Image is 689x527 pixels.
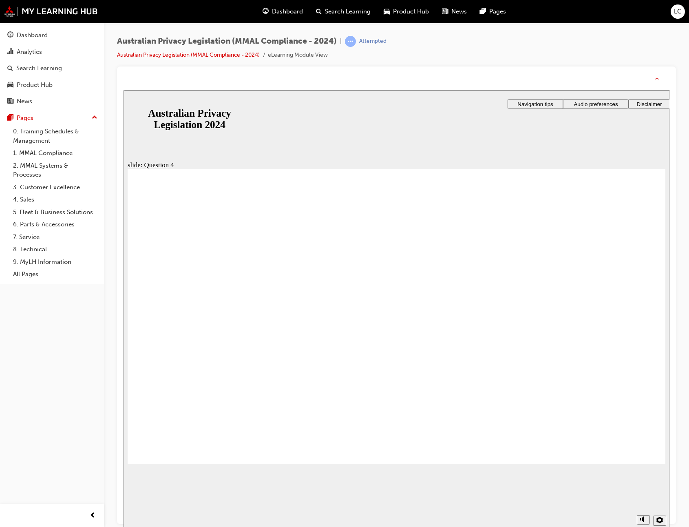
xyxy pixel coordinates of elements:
[3,94,101,109] a: News
[263,7,269,17] span: guage-icon
[509,418,542,445] div: misc controls
[450,11,494,17] span: Audio preferences
[7,65,13,72] span: search-icon
[10,256,101,268] a: 9. MyLH Information
[671,4,685,19] button: LC
[92,113,97,123] span: up-icon
[530,436,546,460] label: Zoom to fit
[7,32,13,39] span: guage-icon
[10,125,101,147] a: 0. Training Schedules & Management
[3,61,101,76] a: Search Learning
[17,113,33,123] div: Pages
[513,425,526,434] button: Mute (Ctrl+Alt+M)
[309,3,377,20] a: search-iconSearch Learning
[10,193,101,206] a: 4. Sales
[442,7,448,17] span: news-icon
[513,11,538,17] span: Disclaimer
[10,147,101,159] a: 1. MMAL Compliance
[384,9,439,19] button: Navigation tips
[473,3,512,20] a: pages-iconPages
[10,231,101,244] a: 7. Service
[7,98,13,105] span: news-icon
[10,243,101,256] a: 8. Technical
[268,51,328,60] li: eLearning Module View
[16,64,62,73] div: Search Learning
[3,26,101,111] button: DashboardAnalyticsSearch LearningProduct HubNews
[377,3,435,20] a: car-iconProduct Hub
[17,80,53,90] div: Product Hub
[3,28,101,43] a: Dashboard
[316,7,322,17] span: search-icon
[10,206,101,219] a: 5. Fleet & Business Solutions
[340,37,342,46] span: |
[90,511,96,521] span: prev-icon
[451,7,467,16] span: News
[325,7,371,16] span: Search Learning
[3,44,101,60] a: Analytics
[17,31,48,40] div: Dashboard
[3,77,101,93] a: Product Hub
[7,115,13,122] span: pages-icon
[514,435,567,442] input: volume
[393,7,429,16] span: Product Hub
[10,159,101,181] a: 2. MMAL Systems & Processes
[3,111,101,126] button: Pages
[10,218,101,231] a: 6. Parts & Accessories
[7,49,13,56] span: chart-icon
[439,9,505,19] button: Audio preferences
[394,11,429,17] span: Navigation tips
[117,37,337,46] span: Australian Privacy Legislation (MMAL Compliance - 2024)
[272,7,303,16] span: Dashboard
[489,7,506,16] span: Pages
[359,38,386,45] div: Attempted
[4,6,98,17] img: mmal
[505,9,546,19] button: Disclaimer
[384,7,390,17] span: car-icon
[7,82,13,89] span: car-icon
[674,7,682,16] span: LC
[17,97,32,106] div: News
[256,3,309,20] a: guage-iconDashboard
[117,51,260,58] a: Australian Privacy Legislation (MMAL Compliance - 2024)
[17,47,42,57] div: Analytics
[435,3,473,20] a: news-iconNews
[530,425,543,436] button: Settings
[10,268,101,281] a: All Pages
[10,181,101,194] a: 3. Customer Excellence
[345,36,356,47] span: learningRecordVerb_ATTEMPT-icon
[480,7,486,17] span: pages-icon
